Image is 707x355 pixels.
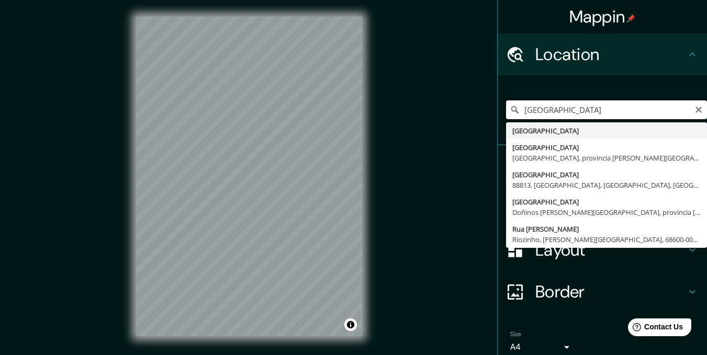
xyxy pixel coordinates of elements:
[498,271,707,313] div: Border
[512,125,701,136] div: [GEOGRAPHIC_DATA]
[512,197,701,207] div: [GEOGRAPHIC_DATA]
[535,239,686,260] h4: Layout
[344,318,357,331] button: Toggle attribution
[136,17,362,336] canvas: Map
[512,142,701,153] div: [GEOGRAPHIC_DATA]
[512,207,701,217] div: Doñinos [PERSON_NAME][GEOGRAPHIC_DATA], provincia [PERSON_NAME][GEOGRAPHIC_DATA], [GEOGRAPHIC_DATA]
[512,234,701,245] div: Riozinho, [PERSON_NAME][GEOGRAPHIC_DATA], 68600-000, [GEOGRAPHIC_DATA]
[512,224,701,234] div: Rua [PERSON_NAME]
[569,6,636,27] h4: Mappin
[535,44,686,65] h4: Location
[614,314,695,343] iframe: Help widget launcher
[535,281,686,302] h4: Border
[512,153,701,163] div: [GEOGRAPHIC_DATA], provincia [PERSON_NAME][GEOGRAPHIC_DATA], [GEOGRAPHIC_DATA]
[498,33,707,75] div: Location
[498,145,707,187] div: Pins
[506,100,707,119] input: Pick your city or area
[510,330,521,339] label: Size
[512,169,701,180] div: [GEOGRAPHIC_DATA]
[512,180,701,190] div: 88813, [GEOGRAPHIC_DATA], [GEOGRAPHIC_DATA], [GEOGRAPHIC_DATA]
[627,14,635,22] img: pin-icon.png
[694,104,703,114] button: Clear
[498,229,707,271] div: Layout
[498,187,707,229] div: Style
